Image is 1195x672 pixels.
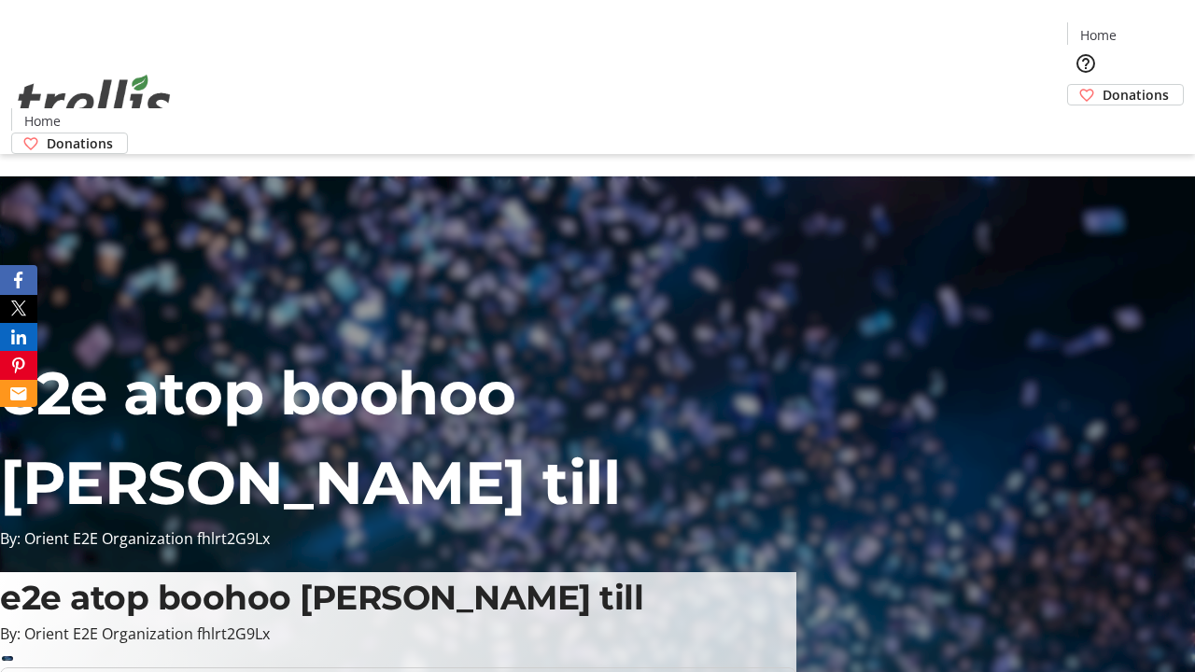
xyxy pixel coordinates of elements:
[11,54,177,147] img: Orient E2E Organization fhlrt2G9Lx's Logo
[24,111,61,131] span: Home
[47,133,113,153] span: Donations
[1103,85,1169,105] span: Donations
[1067,105,1104,143] button: Cart
[1067,84,1184,105] a: Donations
[1068,25,1128,45] a: Home
[1067,45,1104,82] button: Help
[11,133,128,154] a: Donations
[12,111,72,131] a: Home
[1080,25,1117,45] span: Home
